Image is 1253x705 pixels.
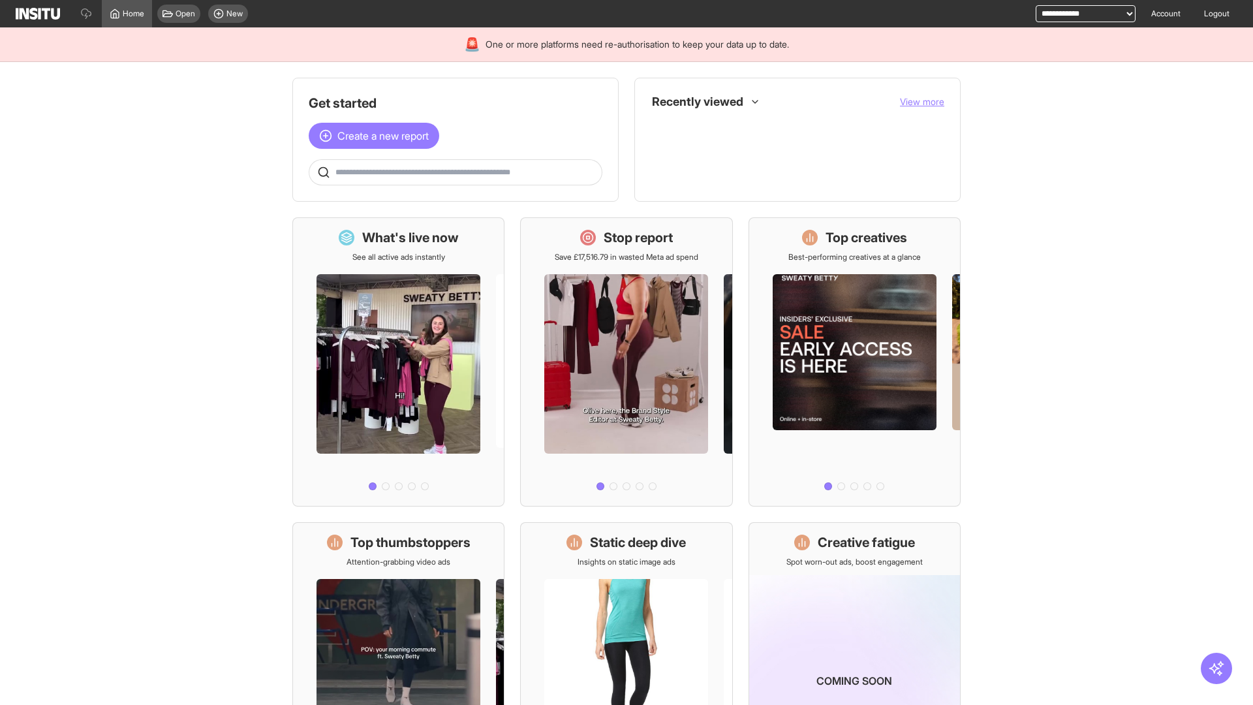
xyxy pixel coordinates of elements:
h1: Top thumbstoppers [350,533,471,552]
p: See all active ads instantly [352,252,445,262]
span: Home [123,8,144,19]
h1: Top creatives [826,228,907,247]
p: Insights on static image ads [578,557,675,567]
h1: Static deep dive [590,533,686,552]
div: 🚨 [464,35,480,54]
a: Top creativesBest-performing creatives at a glance [749,217,961,507]
button: View more [900,95,944,108]
h1: Stop report [604,228,673,247]
span: New [226,8,243,19]
a: Stop reportSave £17,516.79 in wasted Meta ad spend [520,217,732,507]
span: Open [176,8,195,19]
img: Logo [16,8,60,20]
p: Attention-grabbing video ads [347,557,450,567]
h1: Get started [309,94,602,112]
a: What's live nowSee all active ads instantly [292,217,504,507]
span: One or more platforms need re-authorisation to keep your data up to date. [486,38,789,51]
p: Save £17,516.79 in wasted Meta ad spend [555,252,698,262]
button: Create a new report [309,123,439,149]
span: View more [900,96,944,107]
h1: What's live now [362,228,459,247]
span: Create a new report [337,128,429,144]
p: Best-performing creatives at a glance [788,252,921,262]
